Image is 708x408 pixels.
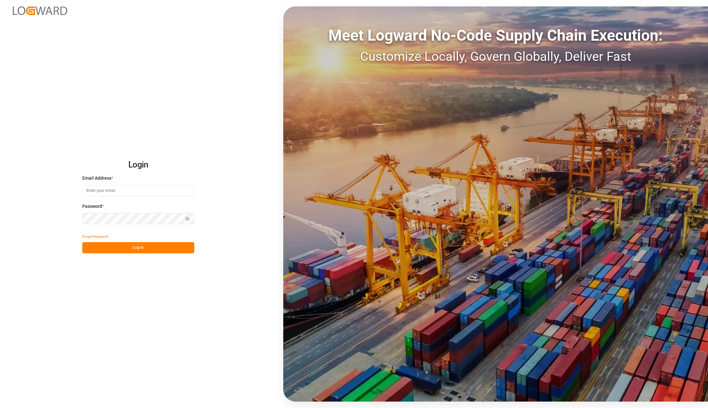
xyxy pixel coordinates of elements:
[82,175,111,182] span: Email Address
[82,185,194,196] input: Enter your email
[82,242,194,253] button: Log In
[13,6,67,15] img: Logward_new_orange.png
[82,203,102,210] span: Password
[283,24,708,47] div: Meet Logward No-Code Supply Chain Execution:
[82,231,109,242] button: Forgot Password?
[283,47,708,66] div: Customize Locally, Govern Globally, Deliver Fast
[82,155,194,175] h2: Login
